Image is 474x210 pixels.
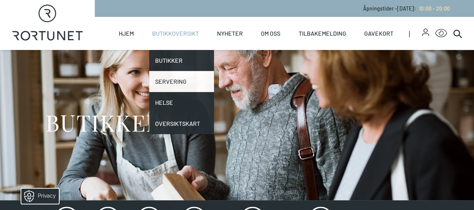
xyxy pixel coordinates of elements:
[152,17,199,50] a: Butikkoversikt
[416,5,450,12] a: 10:00 - 20:00
[363,5,450,12] p: Åpningstider - [DATE] :
[261,17,280,50] a: Om oss
[7,186,69,206] iframe: Manage Preferences
[149,71,214,92] a: Servering
[299,17,346,50] a: Tilbakemelding
[408,17,422,50] span: |
[217,17,243,50] a: Nyheter
[149,50,214,71] a: Butikker
[45,108,161,136] h1: BUTIKKER
[119,17,134,50] a: Hjem
[364,17,393,50] a: Gavekort
[435,27,447,39] button: Open Accessibility Menu
[149,113,214,134] a: Oversiktskart
[149,92,214,113] a: Helse
[419,5,450,12] span: 10:00 - 20:00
